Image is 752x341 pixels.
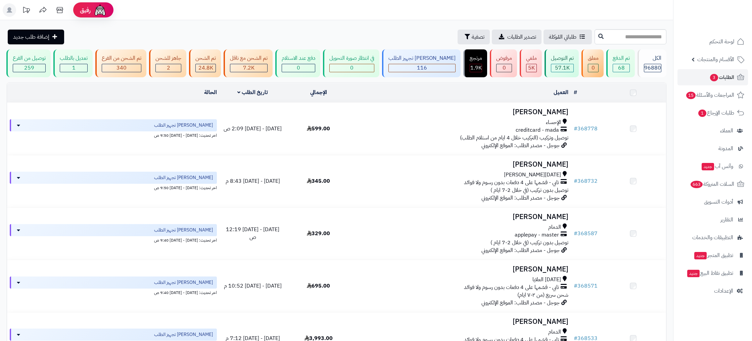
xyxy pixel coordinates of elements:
span: طلباتي المُوكلة [549,33,576,41]
a: الكل96880 [636,49,668,77]
div: 57096 [551,64,573,72]
span: المراجعات والأسئلة [686,90,734,100]
a: الطلبات3 [677,69,748,85]
div: توصيل من الفرع [13,54,46,62]
div: اخر تحديث: [DATE] - [DATE] 9:50 ص [10,184,217,191]
div: تم الدفع [613,54,630,62]
span: الأقسام والمنتجات [697,55,734,64]
span: # [574,177,577,185]
div: 116 [389,64,455,72]
a: أدوات التسويق [677,194,748,210]
div: اخر تحديث: [DATE] - [DATE] 9:50 ص [10,131,217,138]
span: [DATE] العلايا [532,276,561,284]
span: جوجل - مصدر الطلب: الموقع الإلكتروني [481,299,560,307]
span: 599.00 [307,125,330,133]
h3: [PERSON_NAME] [354,265,568,273]
span: جديد [687,270,700,277]
div: 24761 [196,64,216,72]
button: تصفية [458,30,490,44]
span: الطلبات [709,73,734,82]
span: توصيل بدون تركيب (في خلال 2-7 ايام ) [490,239,568,247]
div: 7222 [230,64,267,72]
span: التقارير [720,215,733,224]
span: applepay - master [515,231,559,239]
div: 4999 [526,64,536,72]
a: الحالة [204,88,217,96]
a: إضافة طلب جديد [8,30,64,44]
span: رفيق [80,6,91,14]
div: اخر تحديث: [DATE] - [DATE] 9:40 ص [10,236,217,243]
span: 57.1K [555,64,570,72]
span: 116 [417,64,427,72]
a: مرتجع 1.9K [462,49,488,77]
span: [DATE][PERSON_NAME] [504,171,561,179]
span: 329.00 [307,229,330,238]
a: [PERSON_NAME] تجهيز الطلب 116 [381,49,462,77]
span: [DATE] - [DATE] 12:19 ص [226,225,279,241]
span: [PERSON_NAME] تجهيز الطلب [154,279,213,286]
a: توصيل من الفرع 259 [5,49,52,77]
span: creditcard - mada [516,126,559,134]
img: ai-face.png [93,3,107,17]
span: تطبيق نقاط البيع [687,268,733,278]
a: #368732 [574,177,598,185]
span: جديد [702,163,714,170]
div: 68 [613,64,629,72]
a: # [574,88,577,96]
a: #368778 [574,125,598,133]
div: 259 [13,64,45,72]
a: طلبات الإرجاع1 [677,105,748,121]
span: طلبات الإرجاع [698,108,734,118]
span: 0 [592,64,595,72]
span: 663 [691,181,703,188]
h3: [PERSON_NAME] [354,108,568,116]
span: [PERSON_NAME] تجهيز الطلب [154,174,213,181]
a: تعديل بالطلب 1 [52,49,94,77]
span: الإحساء [546,119,561,126]
span: [DATE] - [DATE] 8:43 م [226,177,280,185]
span: 1.9K [470,64,482,72]
a: تم الدفع 68 [605,49,636,77]
span: [PERSON_NAME] تجهيز الطلب [154,227,213,233]
a: الإعدادات [677,283,748,299]
div: تم الشحن من الفرع [102,54,141,62]
a: العملاء [677,123,748,139]
span: 340 [116,64,127,72]
span: تابي - قسّمها على 4 دفعات بدون رسوم ولا فوائد [464,179,559,186]
a: الإجمالي [310,88,327,96]
span: 0 [297,64,300,72]
span: # [574,229,577,238]
span: توصيل وتركيب (التركيب خلال 4 ايام من استلام الطلب) [460,134,568,142]
a: طلباتي المُوكلة [544,30,592,44]
span: 3 [710,74,718,81]
div: 0 [588,64,598,72]
span: شحن سريع (من ٢-٧ ايام) [517,291,568,299]
span: جوجل - مصدر الطلب: الموقع الإلكتروني [481,194,560,202]
div: مرتجع [470,54,482,62]
img: logo-2.png [706,5,746,19]
a: تاريخ الطلب [237,88,268,96]
span: جوجل - مصدر الطلب: الموقع الإلكتروني [481,246,560,254]
h3: [PERSON_NAME] [354,213,568,221]
span: 15 [686,92,696,99]
span: [PERSON_NAME] تجهيز الطلب [154,331,213,338]
span: الدمام [548,223,561,231]
span: 0 [350,64,354,72]
span: جديد [694,252,707,259]
span: 1 [698,110,706,117]
div: 1854 [470,64,482,72]
span: 695.00 [307,282,330,290]
h3: [PERSON_NAME] [354,318,568,326]
span: لوحة التحكم [709,37,734,46]
div: دفع عند الاستلام [282,54,315,62]
a: تطبيق المتجرجديد [677,247,748,263]
div: [PERSON_NAME] تجهيز الطلب [388,54,456,62]
a: معلق 0 [580,49,605,77]
span: العملاء [720,126,733,135]
span: المدونة [718,144,733,153]
div: تم الشحن [195,54,216,62]
a: العميل [554,88,568,96]
span: [PERSON_NAME] تجهيز الطلب [154,122,213,129]
div: تم الشحن مع ناقل [230,54,268,62]
a: تم التوصيل 57.1K [543,49,580,77]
